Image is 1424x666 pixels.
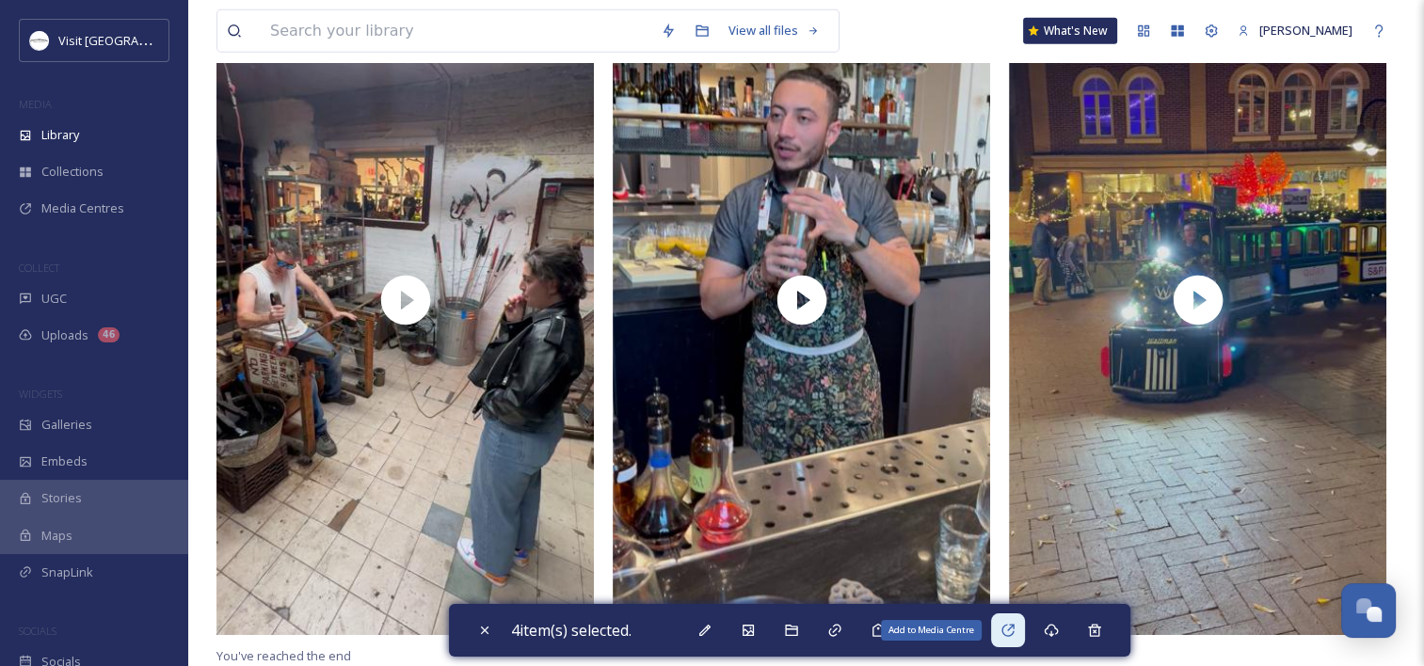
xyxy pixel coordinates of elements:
[41,290,67,308] span: UGC
[41,126,79,144] span: Library
[881,620,982,641] div: Add to Media Centre
[41,452,88,470] span: Embeds
[98,327,120,342] div: 46
[41,563,93,581] span: SnapLink
[41,199,124,217] span: Media Centres
[19,261,59,275] span: COLLECT
[58,31,204,49] span: Visit [GEOGRAPHIC_DATA]
[19,624,56,638] span: SOCIALS
[41,416,92,434] span: Galleries
[1228,12,1362,49] a: [PERSON_NAME]
[1023,18,1117,44] a: What's New
[41,489,82,507] span: Stories
[216,647,351,664] span: You've reached the end
[19,387,62,401] span: WIDGETS
[719,12,829,49] a: View all files
[41,326,88,344] span: Uploads
[1259,22,1352,39] span: [PERSON_NAME]
[30,31,49,50] img: Circle%20Logo.png
[19,97,52,111] span: MEDIA
[261,10,651,52] input: Search your library
[1341,583,1396,638] button: Open Chat
[41,163,104,181] span: Collections
[41,527,72,545] span: Maps
[511,620,632,641] span: 4 item(s) selected.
